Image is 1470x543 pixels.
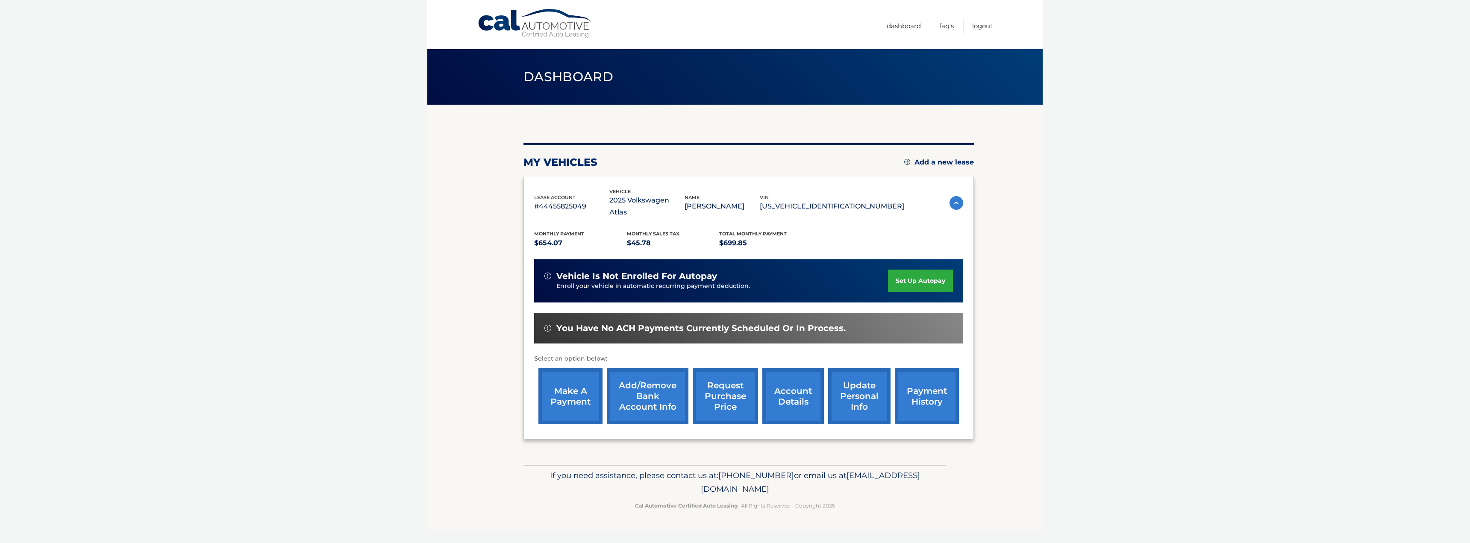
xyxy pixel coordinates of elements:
[609,194,685,218] p: 2025 Volkswagen Atlas
[534,354,963,364] p: Select an option below:
[635,502,738,509] strong: Cal Automotive Certified Auto Leasing
[529,501,941,510] p: - All Rights Reserved - Copyright 2025
[719,231,787,237] span: Total Monthly Payment
[685,194,700,200] span: name
[895,368,959,424] a: payment history
[904,158,974,167] a: Add a new lease
[950,196,963,210] img: accordion-active.svg
[828,368,891,424] a: update personal info
[718,470,794,480] span: [PHONE_NUMBER]
[972,19,993,33] a: Logout
[556,323,846,334] span: You have no ACH payments currently scheduled or in process.
[693,368,758,424] a: request purchase price
[534,194,576,200] span: lease account
[534,200,609,212] p: #44455825049
[609,188,631,194] span: vehicle
[939,19,954,33] a: FAQ's
[760,200,904,212] p: [US_VEHICLE_IDENTIFICATION_NUMBER]
[477,9,593,39] a: Cal Automotive
[701,470,920,494] span: [EMAIL_ADDRESS][DOMAIN_NAME]
[760,194,769,200] span: vin
[685,200,760,212] p: [PERSON_NAME]
[538,368,603,424] a: make a payment
[888,270,953,292] a: set up autopay
[544,325,551,332] img: alert-white.svg
[534,237,627,249] p: $654.07
[523,156,597,169] h2: my vehicles
[762,368,824,424] a: account details
[556,271,717,282] span: vehicle is not enrolled for autopay
[556,282,888,291] p: Enroll your vehicle in automatic recurring payment deduction.
[529,469,941,496] p: If you need assistance, please contact us at: or email us at
[887,19,921,33] a: Dashboard
[904,159,910,165] img: add.svg
[544,273,551,279] img: alert-white.svg
[523,69,613,85] span: Dashboard
[719,237,812,249] p: $699.85
[627,237,720,249] p: $45.78
[627,231,679,237] span: Monthly sales Tax
[607,368,688,424] a: Add/Remove bank account info
[534,231,584,237] span: Monthly Payment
